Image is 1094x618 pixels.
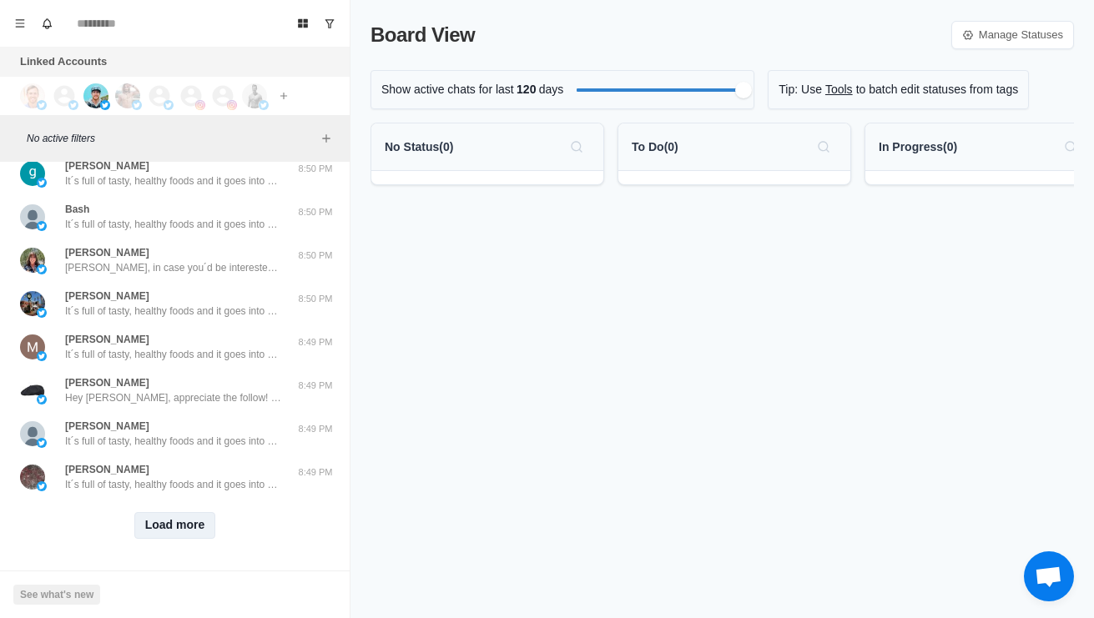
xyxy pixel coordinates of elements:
[65,347,282,362] p: It´s full of tasty, healthy foods and it goes into how to avoid foods in the grocery store that l...
[20,378,45,403] img: picture
[134,512,216,539] button: Load more
[316,128,336,148] button: Add filters
[20,83,45,108] img: picture
[856,81,1019,98] p: to batch edit statuses from tags
[65,375,149,390] p: [PERSON_NAME]
[20,53,107,70] p: Linked Accounts
[632,138,678,156] p: To Do ( 0 )
[37,308,47,318] img: picture
[735,82,752,98] div: Filter by activity days
[295,335,336,349] p: 8:49 PM
[20,334,45,359] img: picture
[115,83,140,108] img: picture
[295,465,336,480] p: 8:49 PM
[65,260,282,275] p: [PERSON_NAME], in case you´d be interested, I also have my ultimate grocery guide. Would you like...
[68,100,78,110] img: picture
[20,465,45,490] img: picture
[37,481,47,491] img: picture
[164,100,174,110] img: picture
[1057,133,1084,160] button: Search
[27,131,316,146] p: No active filters
[385,138,453,156] p: No Status ( 0 )
[37,438,47,448] img: picture
[65,390,282,405] p: Hey [PERSON_NAME], appreciate the follow! Curious, what got you interested in my account? Always ...
[295,205,336,219] p: 8:50 PM
[65,245,149,260] p: [PERSON_NAME]
[83,83,108,108] img: picture
[381,81,514,98] p: Show active chats for last
[295,379,336,393] p: 8:49 PM
[65,202,89,217] p: Bash
[33,10,60,37] button: Notifications
[65,217,282,232] p: It´s full of tasty, healthy foods and it goes into how to avoid foods in the grocery store that l...
[242,83,267,108] img: picture
[65,462,149,477] p: [PERSON_NAME]
[295,292,336,306] p: 8:50 PM
[779,81,822,98] p: Tip: Use
[1024,551,1074,601] a: Open chat
[65,304,282,319] p: It´s full of tasty, healthy foods and it goes into how to avoid foods in the grocery store that l...
[37,264,47,274] img: picture
[65,158,149,173] p: [PERSON_NAME]
[227,100,237,110] img: picture
[20,291,45,316] img: picture
[65,419,149,434] p: [PERSON_NAME]
[37,221,47,231] img: picture
[37,351,47,361] img: picture
[65,289,149,304] p: [PERSON_NAME]
[20,161,45,186] img: picture
[810,133,837,160] button: Search
[7,10,33,37] button: Menu
[65,332,149,347] p: [PERSON_NAME]
[20,421,45,446] img: picture
[879,138,957,156] p: In Progress ( 0 )
[20,248,45,273] img: picture
[100,100,110,110] img: picture
[274,86,294,106] button: Add account
[132,100,142,110] img: picture
[37,100,47,110] img: picture
[295,422,336,436] p: 8:49 PM
[825,81,853,98] a: Tools
[13,585,100,605] button: See what's new
[37,394,47,404] img: picture
[195,100,205,110] img: picture
[295,162,336,176] p: 8:50 PM
[539,81,564,98] p: days
[514,81,539,98] span: 120
[295,249,336,263] p: 8:50 PM
[371,20,475,50] p: Board View
[20,204,45,229] img: picture
[65,477,282,492] p: It´s full of tasty, healthy foods and it goes into how to avoid foods in the grocery store that l...
[563,133,590,160] button: Search
[259,100,269,110] img: picture
[37,178,47,188] img: picture
[65,434,282,449] p: It´s full of tasty, healthy foods and it goes into how to avoid foods in the grocery store that l...
[290,10,316,37] button: Board View
[951,21,1074,49] a: Manage Statuses
[316,10,343,37] button: Show unread conversations
[65,173,282,188] p: It´s full of tasty, healthy foods and it goes into how to avoid foods in the grocery store that l...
